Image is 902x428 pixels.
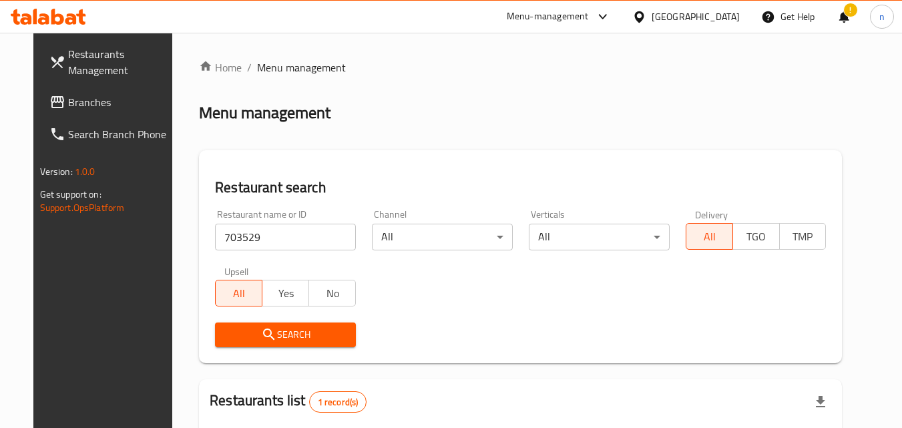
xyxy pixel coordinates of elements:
[268,284,304,303] span: Yes
[779,223,827,250] button: TMP
[224,266,249,276] label: Upsell
[309,391,367,413] div: Total records count
[652,9,740,24] div: [GEOGRAPHIC_DATA]
[529,224,670,250] div: All
[805,386,837,418] div: Export file
[68,94,174,110] span: Branches
[199,59,842,75] nav: breadcrumb
[692,227,728,246] span: All
[695,210,728,219] label: Delivery
[40,199,125,216] a: Support.OpsPlatform
[686,223,733,250] button: All
[199,59,242,75] a: Home
[199,102,330,124] h2: Menu management
[39,118,184,150] a: Search Branch Phone
[738,227,774,246] span: TGO
[247,59,252,75] li: /
[785,227,821,246] span: TMP
[507,9,589,25] div: Menu-management
[68,126,174,142] span: Search Branch Phone
[75,163,95,180] span: 1.0.0
[308,280,356,306] button: No
[40,186,101,203] span: Get support on:
[221,284,257,303] span: All
[40,163,73,180] span: Version:
[226,327,345,343] span: Search
[210,391,367,413] h2: Restaurants list
[257,59,346,75] span: Menu management
[39,38,184,86] a: Restaurants Management
[68,46,174,78] span: Restaurants Management
[732,223,780,250] button: TGO
[372,224,513,250] div: All
[310,396,367,409] span: 1 record(s)
[879,9,885,24] span: n
[215,280,262,306] button: All
[215,178,826,198] h2: Restaurant search
[314,284,351,303] span: No
[215,224,356,250] input: Search for restaurant name or ID..
[215,323,356,347] button: Search
[39,86,184,118] a: Branches
[262,280,309,306] button: Yes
